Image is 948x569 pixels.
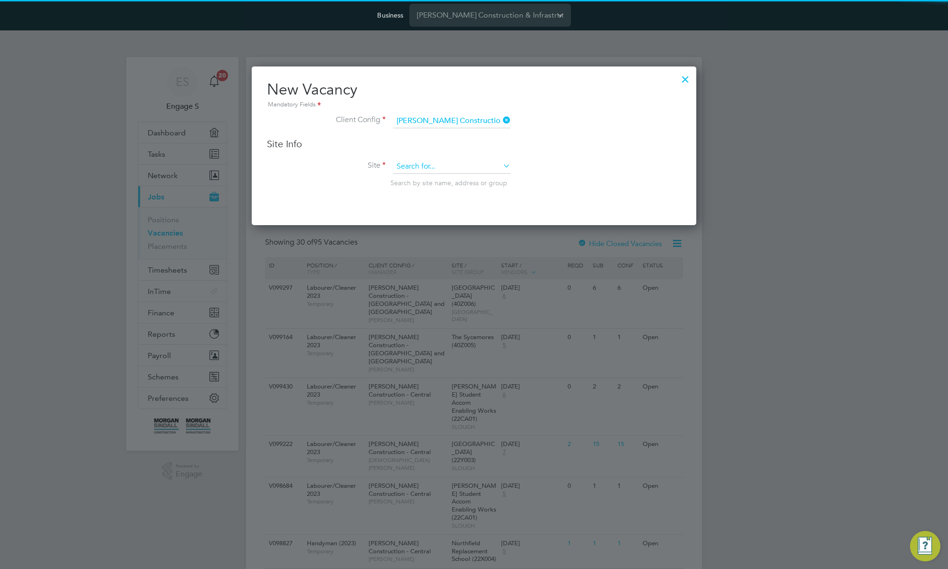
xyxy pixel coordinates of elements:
[267,100,681,110] div: Mandatory Fields
[267,80,681,110] h2: New Vacancy
[910,531,940,561] button: Engage Resource Center
[390,179,507,187] span: Search by site name, address or group
[267,115,386,125] label: Client Config
[393,160,511,174] input: Search for...
[267,161,386,171] label: Site
[393,114,511,128] input: Search for...
[377,11,403,19] label: Business
[267,138,681,150] h3: Site Info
